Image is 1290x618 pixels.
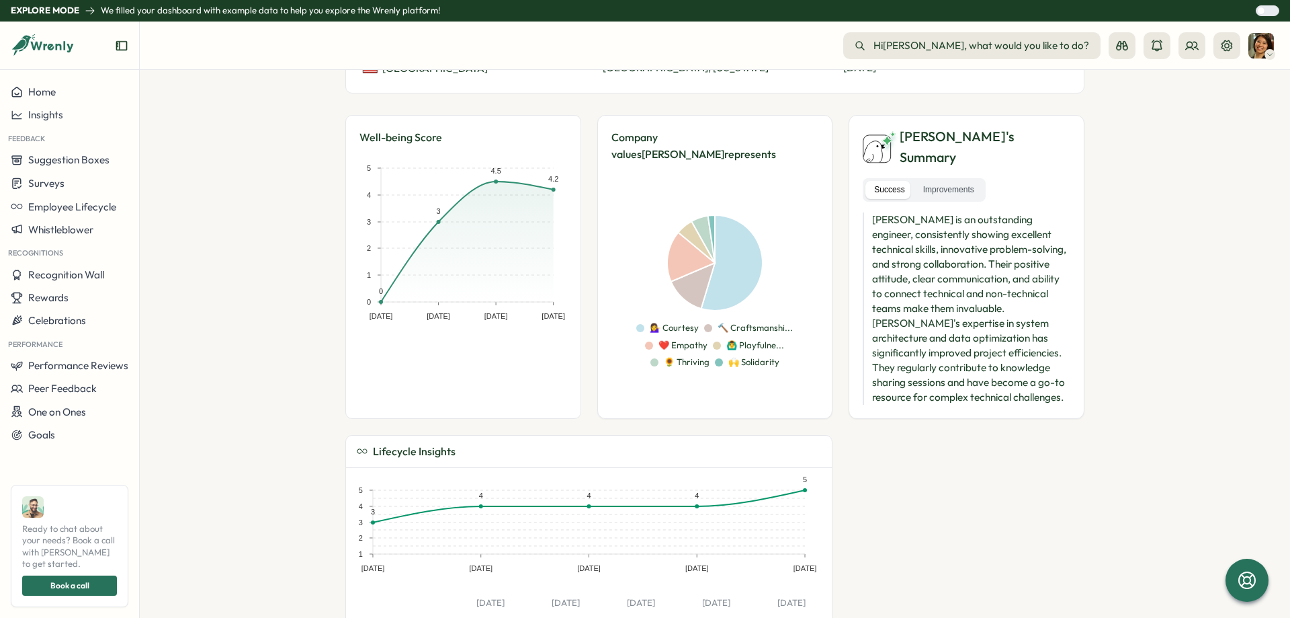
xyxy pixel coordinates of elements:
text: 1 [359,550,363,558]
span: Whistleblower [28,223,93,236]
span: Performance Reviews [28,359,128,372]
p: [PERSON_NAME] is an outstanding engineer, consistently showing excellent technical skills, innova... [863,213,1070,405]
span: Goals [28,428,55,441]
p: Explore Mode [11,5,79,17]
p: [PERSON_NAME] 's Summary [900,126,1070,168]
text: [DATE] [361,564,385,572]
p: ❤️ Empathy [658,340,707,352]
button: Hi[PERSON_NAME], what would you like to do? [843,32,1101,59]
text: 5 [359,486,363,494]
text: [DATE] [685,564,709,572]
text: 3 [359,518,363,527]
text: 2 [367,244,371,252]
p: 💁‍♀️ Courtesy [650,322,699,334]
text: [DATE] [484,312,508,320]
button: Book a call [22,576,117,596]
text: [DATE] [470,564,493,572]
text: 0 [367,298,371,306]
img: Sarah Johnson [1248,33,1274,59]
span: Book a call [50,576,89,595]
p: 🙌 Solidarity [728,356,779,369]
text: [DATE] [577,564,601,572]
text: 4 [359,502,363,510]
span: Peer Feedback [28,382,97,395]
text: 1 [367,271,371,279]
text: [DATE] [542,312,565,320]
span: Surveys [28,177,64,190]
text: [DATE] [370,312,393,320]
span: Ready to chat about your needs? Book a call with [PERSON_NAME] to get started. [22,523,117,570]
img: Ali Khan [22,496,44,518]
span: Lifecycle Insights [373,443,456,460]
text: [DATE] [793,564,817,572]
span: Insights [28,108,63,121]
p: 🌻 Thriving [664,356,709,369]
text: 2 [359,534,363,542]
text: 5 [367,164,371,172]
div: [DATE] [542,594,590,612]
div: [DATE] [692,594,740,612]
div: [DATE] [466,594,515,612]
span: Celebrations [28,314,86,327]
p: Well-being Score [359,129,580,146]
p: 🔨 Craftsmanshi... [718,322,793,334]
span: Rewards [28,291,69,304]
text: [DATE] [427,312,450,320]
p: 🙆‍♂️ Playfulne... [726,340,784,352]
span: Home [28,85,56,98]
div: [DATE] [617,594,665,612]
label: Improvements [914,181,983,199]
span: Employee Lifecycle [28,200,116,213]
span: Hi [PERSON_NAME] , what would you like to do? [873,38,1089,53]
span: Suggestion Boxes [28,153,110,166]
p: We filled your dashboard with example data to help you explore the Wrenly platform! [101,5,440,17]
p: Company values [PERSON_NAME] represents [611,129,819,163]
text: 4 [367,191,371,199]
div: [DATE] [767,594,816,612]
text: 3 [367,218,371,226]
label: Success [865,181,913,199]
span: One on Ones [28,405,86,418]
button: Expand sidebar [115,39,128,52]
span: Recognition Wall [28,268,104,281]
